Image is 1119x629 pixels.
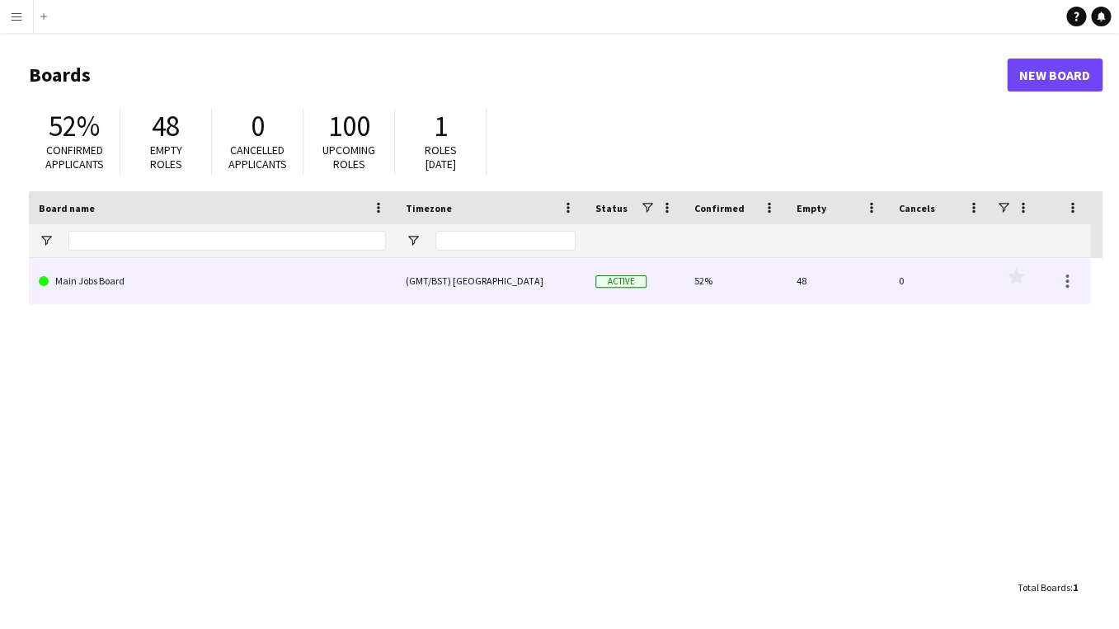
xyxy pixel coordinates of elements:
[684,258,787,303] div: 52%
[150,143,182,171] span: Empty roles
[39,258,386,304] a: Main Jobs Board
[787,258,889,303] div: 48
[425,143,457,171] span: Roles [DATE]
[49,108,100,144] span: 52%
[152,108,180,144] span: 48
[406,233,421,248] button: Open Filter Menu
[45,143,104,171] span: Confirmed applicants
[595,202,628,214] span: Status
[694,202,745,214] span: Confirmed
[1018,571,1078,603] div: :
[39,202,95,214] span: Board name
[29,63,1007,87] h1: Boards
[797,202,826,214] span: Empty
[1073,581,1078,594] span: 1
[68,231,386,251] input: Board name Filter Input
[396,258,585,303] div: (GMT/BST) [GEOGRAPHIC_DATA]
[322,143,375,171] span: Upcoming roles
[228,143,287,171] span: Cancelled applicants
[406,202,452,214] span: Timezone
[889,258,991,303] div: 0
[328,108,370,144] span: 100
[899,202,935,214] span: Cancels
[595,275,646,288] span: Active
[39,233,54,248] button: Open Filter Menu
[251,108,265,144] span: 0
[434,108,448,144] span: 1
[1018,581,1070,594] span: Total Boards
[435,231,576,251] input: Timezone Filter Input
[1007,59,1103,92] a: New Board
